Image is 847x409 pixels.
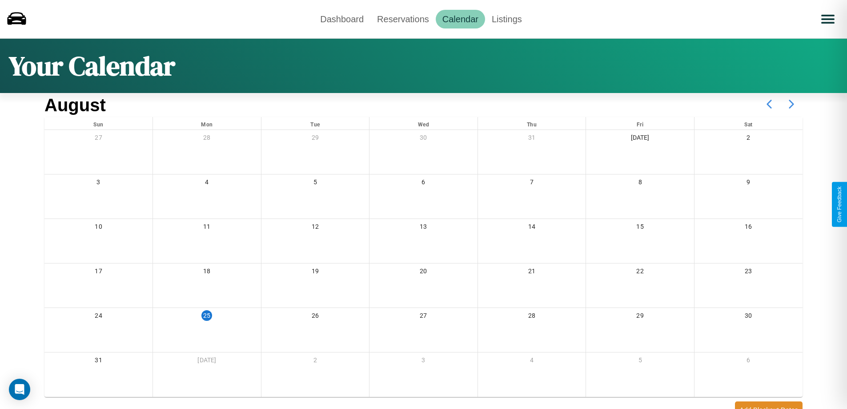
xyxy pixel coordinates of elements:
[369,308,478,326] div: 27
[9,379,30,400] div: Open Intercom Messenger
[261,352,369,371] div: 2
[485,10,529,28] a: Listings
[478,219,586,237] div: 14
[44,95,106,115] h2: August
[586,352,694,371] div: 5
[153,130,261,148] div: 28
[313,10,370,28] a: Dashboard
[694,219,803,237] div: 16
[478,117,586,130] div: Thu
[586,263,694,282] div: 22
[586,219,694,237] div: 15
[694,263,803,282] div: 23
[478,352,586,371] div: 4
[153,117,261,130] div: Mon
[9,48,175,84] h1: Your Calendar
[44,117,153,130] div: Sun
[436,10,485,28] a: Calendar
[694,174,803,193] div: 9
[478,308,586,326] div: 28
[694,308,803,326] div: 30
[153,263,261,282] div: 18
[694,130,803,148] div: 2
[44,352,153,371] div: 31
[370,10,436,28] a: Reservations
[836,186,843,223] div: Give Feedback
[586,308,694,326] div: 29
[369,263,478,282] div: 20
[153,352,261,371] div: [DATE]
[153,219,261,237] div: 11
[369,352,478,371] div: 3
[44,219,153,237] div: 10
[44,308,153,326] div: 24
[369,130,478,148] div: 30
[261,263,369,282] div: 19
[815,7,840,32] button: Open menu
[369,174,478,193] div: 6
[478,174,586,193] div: 7
[44,263,153,282] div: 17
[369,219,478,237] div: 13
[261,219,369,237] div: 12
[44,174,153,193] div: 3
[201,310,212,321] div: 25
[261,130,369,148] div: 29
[694,352,803,371] div: 6
[586,174,694,193] div: 8
[261,117,369,130] div: Tue
[369,117,478,130] div: Wed
[261,174,369,193] div: 5
[478,130,586,148] div: 31
[478,263,586,282] div: 21
[586,117,694,130] div: Fri
[153,174,261,193] div: 4
[586,130,694,148] div: [DATE]
[694,117,803,130] div: Sat
[261,308,369,326] div: 26
[44,130,153,148] div: 27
